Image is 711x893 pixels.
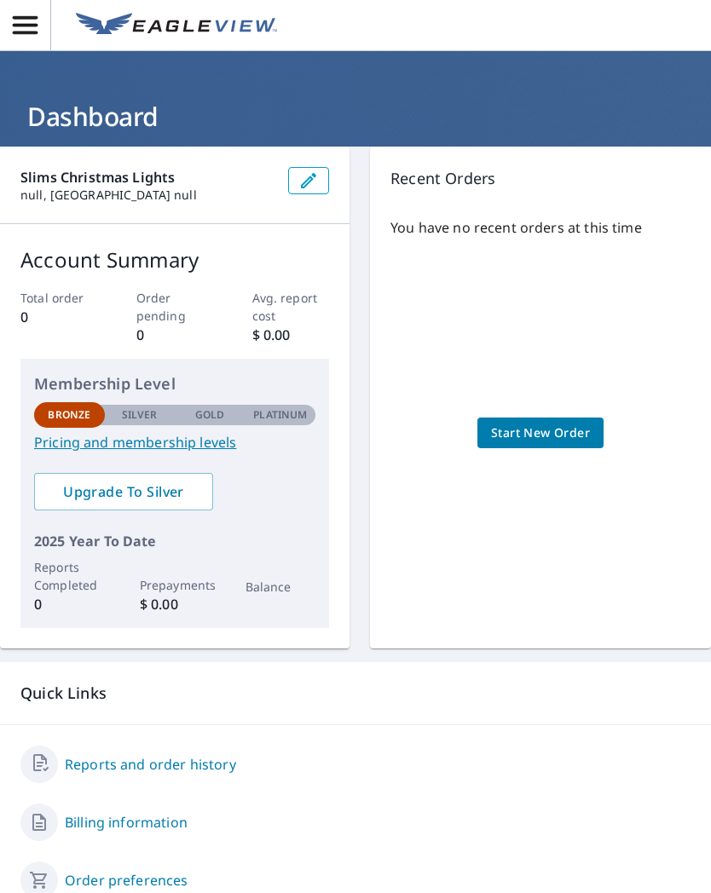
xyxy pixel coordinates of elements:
p: Membership Level [34,372,315,395]
p: Account Summary [20,245,329,275]
a: Upgrade To Silver [34,473,213,510]
p: 2025 Year To Date [34,531,315,551]
p: 0 [34,594,105,614]
a: Start New Order [477,418,604,449]
p: Total order [20,289,98,307]
p: 0 [136,325,214,345]
a: Reports and order history [65,754,236,775]
p: Recent Orders [390,167,691,190]
a: Pricing and membership levels [34,432,315,452]
p: $ 0.00 [252,325,330,345]
p: Bronze [48,407,90,423]
p: You have no recent orders at this time [390,217,691,238]
p: Reports Completed [34,558,105,594]
img: EV Logo [76,13,277,38]
a: EV Logo [66,3,287,49]
p: Gold [195,407,224,423]
p: Avg. report cost [252,289,330,325]
span: Upgrade To Silver [48,482,199,501]
p: Platinum [253,407,307,423]
h1: Dashboard [20,99,691,134]
a: Billing information [65,812,188,833]
p: null, [GEOGRAPHIC_DATA] null [20,187,275,203]
p: Order pending [136,289,214,325]
p: 0 [20,307,98,327]
p: Balance [246,578,316,596]
p: Prepayments [140,576,211,594]
p: Quick Links [20,683,691,704]
a: Order preferences [65,870,188,890]
p: $ 0.00 [140,594,211,614]
p: Silver [122,407,158,423]
p: Slims Christmas Lights [20,167,275,187]
span: Start New Order [491,423,590,444]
